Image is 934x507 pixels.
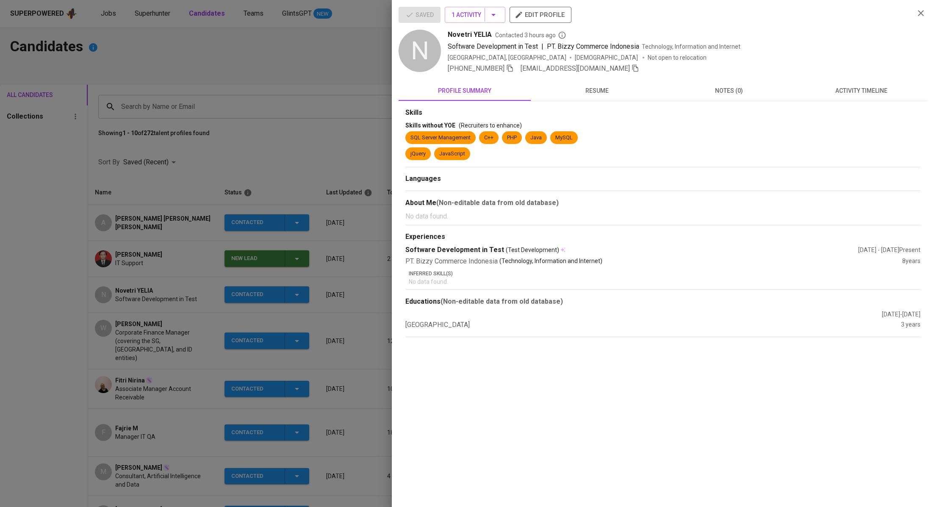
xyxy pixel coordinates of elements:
div: PHP [507,134,517,142]
span: Contacted 3 hours ago [495,31,566,39]
span: resume [536,86,658,96]
a: edit profile [510,11,571,18]
span: activity timeline [800,86,922,96]
div: JavaScript [439,150,465,158]
button: 1 Activity [445,7,505,23]
div: jQuery [410,150,426,158]
div: Experiences [405,232,920,242]
span: Technology, Information and Internet [642,43,740,50]
span: edit profile [516,9,565,20]
div: C++ [484,134,493,142]
div: About Me [405,198,920,208]
div: Java [530,134,542,142]
span: 1 Activity [452,10,499,20]
span: (Recruiters to enhance) [459,122,522,129]
div: [GEOGRAPHIC_DATA], [GEOGRAPHIC_DATA] [448,53,566,62]
div: N [399,30,441,72]
p: Not open to relocation [648,53,707,62]
div: MySQL [555,134,573,142]
span: | [541,42,543,52]
div: SQL Server Management [410,134,471,142]
span: [PHONE_NUMBER] [448,64,504,72]
span: (Test Development) [506,246,559,254]
span: PT. Bizzy Commerce Indonesia [547,42,639,50]
b: (Non-editable data from old database) [441,297,563,305]
div: 3 years [901,320,920,330]
div: Software Development in Test [405,245,858,255]
div: [DATE] - [DATE] Present [858,246,920,254]
div: PT. Bizzy Commerce Indonesia [405,257,902,266]
span: [EMAIL_ADDRESS][DOMAIN_NAME] [521,64,630,72]
div: Educations [405,296,920,307]
div: Skills [405,108,920,118]
p: (Technology, Information and Internet) [499,257,602,266]
span: Skills without YOE [405,122,455,129]
div: [GEOGRAPHIC_DATA] [405,320,901,330]
span: Software Development in Test [448,42,538,50]
span: notes (0) [668,86,790,96]
span: [DEMOGRAPHIC_DATA] [575,53,639,62]
span: [DATE] - [DATE] [882,311,920,318]
p: Inferred Skill(s) [409,270,920,277]
p: No data found. [405,211,920,222]
span: Novetri YELIA [448,30,492,40]
span: profile summary [404,86,526,96]
p: No data found. [409,277,920,286]
div: Languages [405,174,920,184]
button: edit profile [510,7,571,23]
div: 8 years [902,257,920,266]
b: (Non-editable data from old database) [436,199,559,207]
svg: By Batam recruiter [558,31,566,39]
